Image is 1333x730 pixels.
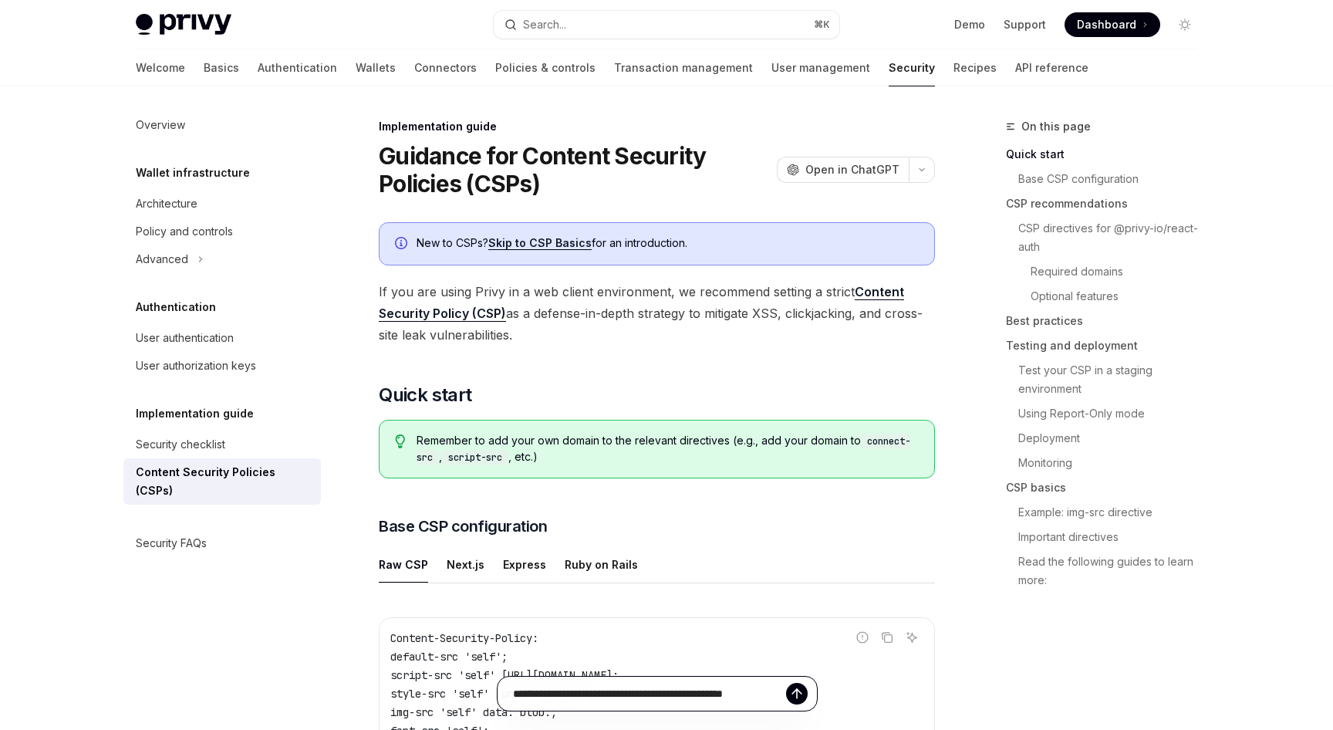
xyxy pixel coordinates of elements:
div: Security checklist [136,435,225,454]
button: Raw CSP [379,546,428,583]
span: ⌘ K [814,19,830,31]
button: Ask AI [902,627,922,647]
div: Overview [136,116,185,134]
a: Connectors [414,49,477,86]
div: User authorization keys [136,357,256,375]
span: default-src 'self'; [390,650,508,664]
h5: Wallet infrastructure [136,164,250,182]
a: Architecture [123,190,321,218]
a: CSP directives for @privy-io/react-auth [1006,216,1210,259]
button: Copy the contents from the code block [877,627,897,647]
a: Best practices [1006,309,1210,333]
a: Quick start [1006,142,1210,167]
a: Support [1004,17,1046,32]
div: Search... [523,15,566,34]
a: Policies & controls [495,49,596,86]
a: Testing and deployment [1006,333,1210,358]
div: Content Security Policies (CSPs) [136,463,312,500]
span: On this page [1021,117,1091,136]
a: Authentication [258,49,337,86]
a: User authentication [123,324,321,352]
button: Open search [494,11,839,39]
a: Wallets [356,49,396,86]
div: Advanced [136,250,188,269]
h5: Authentication [136,298,216,316]
a: Required domains [1006,259,1210,284]
a: Security checklist [123,431,321,458]
a: Security FAQs [123,529,321,557]
span: Open in ChatGPT [805,162,899,177]
span: Base CSP configuration [379,515,547,537]
a: Base CSP configuration [1006,167,1210,191]
a: Deployment [1006,426,1210,451]
button: Toggle Advanced section [123,245,321,273]
a: CSP recommendations [1006,191,1210,216]
a: Example: img-src directive [1006,500,1210,525]
a: Optional features [1006,284,1210,309]
code: script-src [442,450,508,465]
svg: Tip [395,434,406,448]
a: User management [771,49,870,86]
span: Dashboard [1077,17,1136,32]
a: Security [889,49,935,86]
h5: Implementation guide [136,404,254,423]
input: Ask a question... [513,677,786,711]
a: Using Report-Only mode [1006,401,1210,426]
a: Monitoring [1006,451,1210,475]
a: Skip to CSP Basics [488,236,592,250]
span: Remember to add your own domain to the relevant directives (e.g., add your domain to , , etc.) [417,433,919,465]
button: Express [503,546,546,583]
span: If you are using Privy in a web client environment, we recommend setting a strict as a defense-in... [379,281,935,346]
a: Policy and controls [123,218,321,245]
a: Dashboard [1065,12,1160,37]
button: Next.js [447,546,484,583]
div: Implementation guide [379,119,935,134]
div: Policy and controls [136,222,233,241]
span: Quick start [379,383,471,407]
button: Send message [786,683,808,705]
div: New to CSPs? for an introduction. [417,235,919,252]
a: CSP basics [1006,475,1210,500]
img: light logo [136,14,231,35]
button: Report incorrect code [852,627,872,647]
a: Transaction management [614,49,753,86]
a: API reference [1015,49,1088,86]
a: Basics [204,49,239,86]
button: Ruby on Rails [565,546,638,583]
code: connect-src [417,434,910,465]
a: Content Security Policies (CSPs) [123,458,321,505]
a: Demo [954,17,985,32]
a: Recipes [953,49,997,86]
a: User authorization keys [123,352,321,380]
a: Welcome [136,49,185,86]
button: Toggle dark mode [1173,12,1197,37]
button: Open in ChatGPT [777,157,909,183]
a: Read the following guides to learn more: [1006,549,1210,593]
svg: Info [395,237,410,252]
span: script-src 'self' [URL][DOMAIN_NAME]; [390,668,619,682]
div: Security FAQs [136,534,207,553]
h1: Guidance for Content Security Policies (CSPs) [379,142,771,198]
a: Overview [123,111,321,139]
a: Important directives [1006,525,1210,549]
div: Architecture [136,194,197,213]
div: User authentication [136,329,234,347]
a: Test your CSP in a staging environment [1006,358,1210,401]
span: Content-Security-Policy: [390,631,538,645]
